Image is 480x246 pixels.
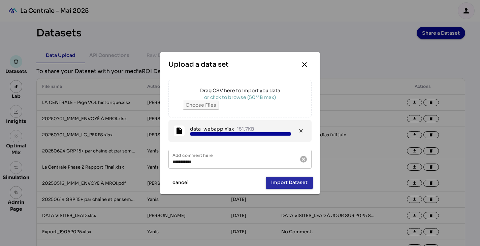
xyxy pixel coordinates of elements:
div: 151.7KB [237,126,254,132]
span: Import Dataset [271,178,308,186]
i: close [300,61,309,69]
div: data_webapp.xlsx [190,126,234,132]
div: Drag CSV here to import you data [183,87,297,94]
i: close [298,128,304,134]
div: Upload a data set [168,60,229,69]
i: insert_drive_file [174,126,185,136]
button: cancel [167,177,194,189]
button: Import Dataset [266,177,313,189]
span: cancel [172,178,189,186]
i: Clear [299,155,308,163]
input: Add comment here [172,150,295,169]
div: or click to browse (50MB max) [183,94,297,101]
